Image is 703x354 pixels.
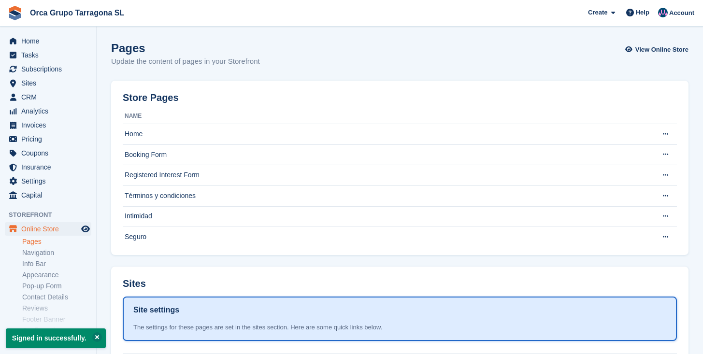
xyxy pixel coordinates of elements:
[8,6,22,20] img: stora-icon-8386f47178a22dfd0bd8f6a31ec36ba5ce8667c1dd55bd0f319d3a0aa187defe.svg
[80,223,91,235] a: Preview store
[5,90,91,104] a: menu
[123,144,649,165] td: Booking Form
[133,323,666,332] div: The settings for these pages are set in the sites section. Here are some quick links below.
[628,42,689,57] a: View Online Store
[21,76,79,90] span: Sites
[5,62,91,76] a: menu
[21,118,79,132] span: Invoices
[21,62,79,76] span: Subscriptions
[123,165,649,186] td: Registered Interest Form
[5,160,91,174] a: menu
[5,48,91,62] a: menu
[21,48,79,62] span: Tasks
[21,188,79,202] span: Capital
[123,92,179,103] h2: Store Pages
[588,8,607,17] span: Create
[26,5,128,21] a: Orca Grupo Tarragona SL
[123,227,649,247] td: Seguro
[22,248,91,257] a: Navigation
[133,304,179,316] h1: Site settings
[123,109,649,124] th: Name
[21,222,79,236] span: Online Store
[5,76,91,90] a: menu
[5,104,91,118] a: menu
[5,174,91,188] a: menu
[22,282,91,291] a: Pop-up Form
[123,278,146,289] h2: Sites
[21,132,79,146] span: Pricing
[21,104,79,118] span: Analytics
[123,185,649,206] td: Términos y condiciones
[22,304,91,313] a: Reviews
[6,328,106,348] p: Signed in successfully.
[22,315,91,324] a: Footer Banner
[5,146,91,160] a: menu
[123,206,649,227] td: Intimidad
[5,118,91,132] a: menu
[21,34,79,48] span: Home
[5,34,91,48] a: menu
[5,188,91,202] a: menu
[21,160,79,174] span: Insurance
[22,270,91,280] a: Appearance
[21,174,79,188] span: Settings
[111,56,260,67] p: Update the content of pages in your Storefront
[21,90,79,104] span: CRM
[111,42,260,55] h1: Pages
[669,8,694,18] span: Account
[9,210,96,220] span: Storefront
[635,45,689,55] span: View Online Store
[5,222,91,236] a: menu
[22,293,91,302] a: Contact Details
[123,124,649,145] td: Home
[22,259,91,269] a: Info Bar
[5,132,91,146] a: menu
[636,8,649,17] span: Help
[21,146,79,160] span: Coupons
[22,237,91,246] a: Pages
[658,8,668,17] img: ADMIN MANAGMENT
